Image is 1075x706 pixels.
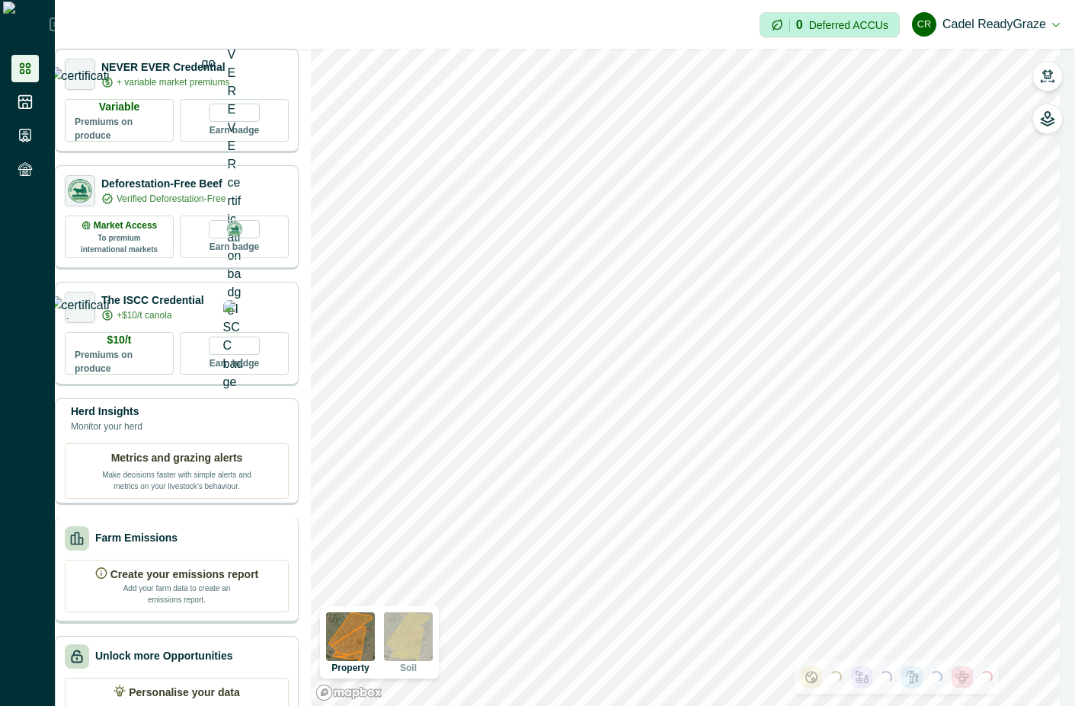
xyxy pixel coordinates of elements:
[110,567,259,583] p: Create your emissions report
[326,612,375,661] img: property preview
[400,663,417,672] p: Soil
[95,648,232,664] p: Unlock more Opportunities
[107,332,132,348] p: $10/t
[75,115,164,142] p: Premiums on produce
[129,685,240,701] p: Personalise your data
[315,684,382,701] a: Mapbox logo
[94,219,158,232] p: Market Access
[210,238,259,254] p: Earn badge
[95,530,178,546] p: Farm Emissions
[809,19,888,30] p: Deferred ACCUs
[226,220,244,238] img: DFB badge
[50,67,111,82] img: certification logo
[75,232,164,255] p: To premium international markets
[101,59,229,75] p: NEVER EVER Credential
[210,122,259,137] p: Earn badge
[75,348,164,375] p: Premiums on produce
[101,176,226,192] p: Deforestation-Free Beef
[99,99,140,115] p: Variable
[71,404,142,420] p: Herd Insights
[101,466,253,492] p: Make decisions faster with simple alerts and metrics on your livestock’s behaviour.
[223,300,246,391] img: ISCC badge
[117,308,171,322] p: +$10/t canola
[384,612,433,661] img: soil preview
[311,49,1060,706] canvas: Map
[117,75,229,89] p: + variable market premiums
[50,296,111,319] img: certification logo
[796,19,803,31] p: 0
[210,355,259,370] p: Earn badge
[71,420,142,433] p: Monitor your herd
[101,292,204,308] p: The ISCC Credential
[66,177,94,206] img: certification logo
[117,192,226,206] p: Verified Deforestation-Free
[331,663,369,672] p: Property
[111,450,243,466] p: Metrics and grazing alerts
[912,6,1060,43] button: Cadel ReadyGrazeCadel ReadyGraze
[120,583,234,605] p: Add your farm data to create an emissions report.
[3,2,50,47] img: Logo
